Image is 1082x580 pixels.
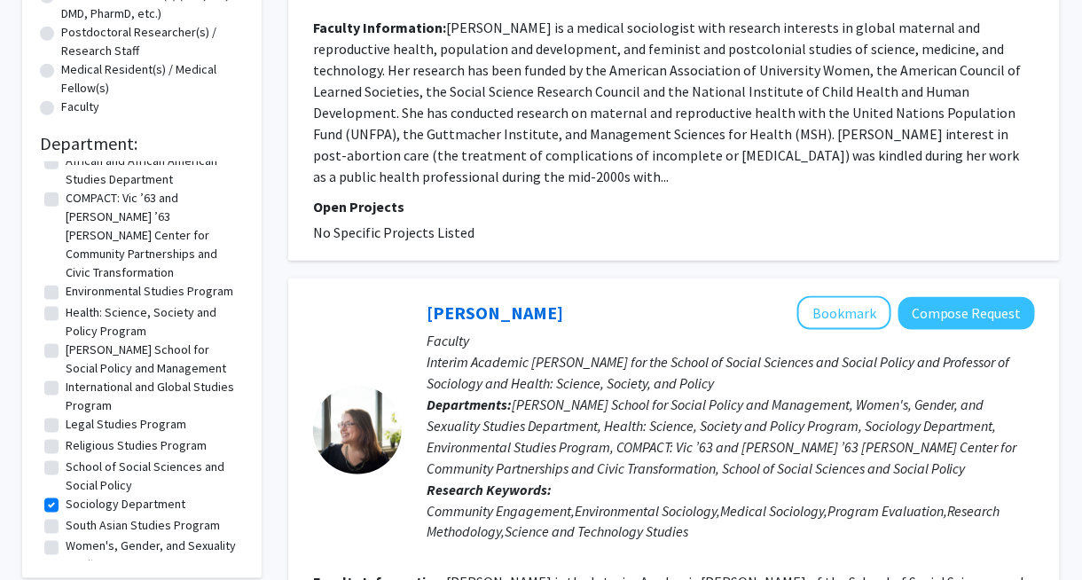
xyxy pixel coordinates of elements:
[797,296,891,330] button: Add Sara Shostak to Bookmarks
[66,303,239,341] label: Health: Science, Society and Policy Program
[427,302,563,324] a: [PERSON_NAME]
[66,189,239,282] label: COMPACT: Vic ’63 and [PERSON_NAME] ’63 [PERSON_NAME] Center for Community Partnerships and Civic ...
[427,330,1035,351] p: Faculty
[898,297,1035,330] button: Compose Request to Sara Shostak
[66,516,220,535] label: South Asian Studies Program
[66,537,239,575] label: Women's, Gender, and Sexuality Studies Department
[427,396,1017,477] span: [PERSON_NAME] School for Social Policy and Management, Women's, Gender, and Sexuality Studies Dep...
[66,282,233,301] label: Environmental Studies Program
[313,196,1035,217] p: Open Projects
[66,436,207,455] label: Religious Studies Program
[13,500,75,567] iframe: Chat
[427,351,1035,394] p: Interim Academic [PERSON_NAME] for the School of Social Sciences and Social Policy and Professor ...
[66,495,185,513] label: Sociology Department
[313,223,474,241] span: No Specific Projects Listed
[66,341,239,378] label: [PERSON_NAME] School for Social Policy and Management
[61,23,244,60] label: Postdoctoral Researcher(s) / Research Staff
[61,60,244,98] label: Medical Resident(s) / Medical Fellow(s)
[427,481,552,498] b: Research Keywords:
[66,378,239,415] label: International and Global Studies Program
[66,458,239,495] label: School of Social Sciences and Social Policy
[427,500,1035,543] div: Community Engagement,Environmental Sociology,Medical Sociology,Program Evaluation,Research Method...
[66,415,186,434] label: Legal Studies Program
[61,98,99,116] label: Faculty
[313,19,446,36] b: Faculty Information:
[427,396,512,413] b: Departments:
[40,133,244,154] h2: Department:
[66,152,239,189] label: African and African American Studies Department
[313,19,1022,185] fg-read-more: [PERSON_NAME] is a medical sociologist with research interests in global maternal and reproductiv...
